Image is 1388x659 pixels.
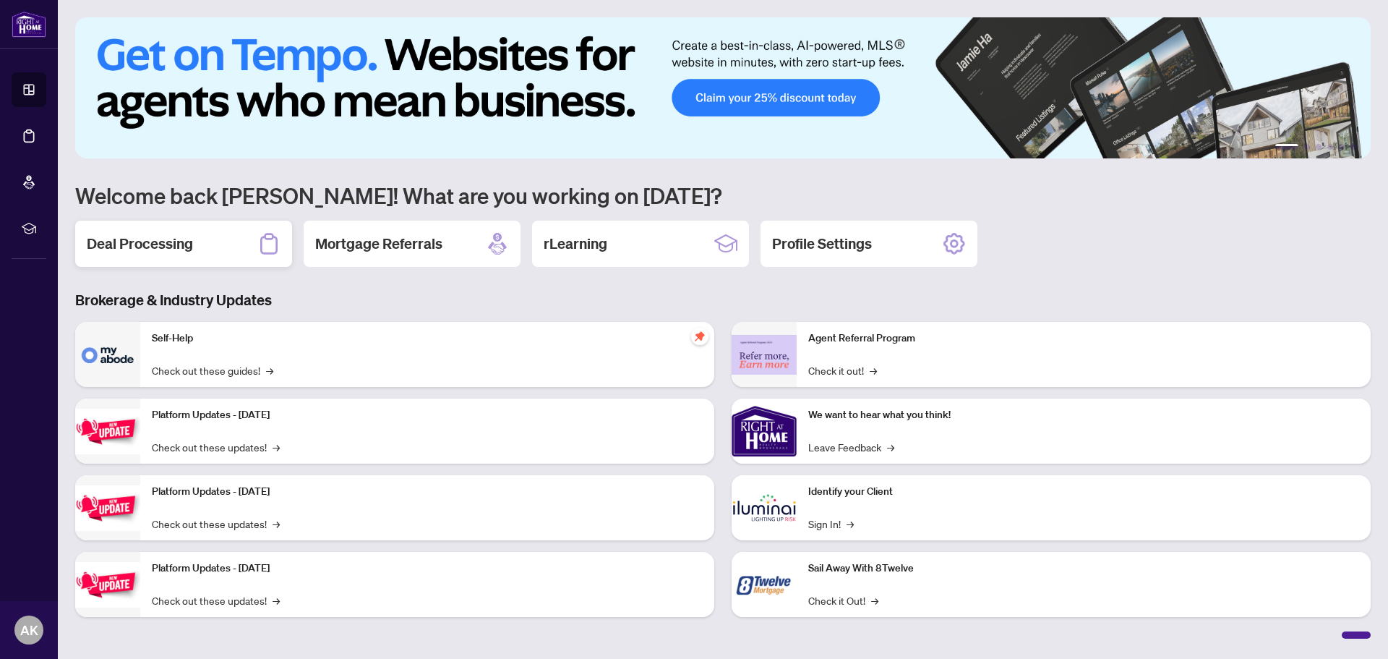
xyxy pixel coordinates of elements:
span: → [273,439,280,455]
img: Self-Help [75,322,140,387]
button: 3 [1316,144,1321,150]
span: → [887,439,894,455]
img: Identify your Client [732,475,797,540]
img: Platform Updates - June 23, 2025 [75,562,140,608]
span: → [266,362,273,378]
p: Self-Help [152,331,703,346]
p: We want to hear what you think! [808,407,1359,423]
p: Platform Updates - [DATE] [152,561,703,577]
img: Slide 0 [75,17,1371,158]
img: Sail Away With 8Twelve [732,552,797,617]
a: Check out these updates!→ [152,516,280,532]
a: Check it Out!→ [808,592,878,608]
span: → [847,516,854,532]
h2: Mortgage Referrals [315,234,442,254]
button: 4 [1327,144,1333,150]
button: 1 [1275,144,1298,150]
h2: Deal Processing [87,234,193,254]
img: We want to hear what you think! [732,399,797,464]
a: Leave Feedback→ [808,439,894,455]
span: → [273,516,280,532]
span: → [273,592,280,608]
span: → [870,362,877,378]
h3: Brokerage & Industry Updates [75,290,1371,310]
span: pushpin [691,328,708,345]
a: Check out these guides!→ [152,362,273,378]
button: 2 [1304,144,1310,150]
a: Check it out!→ [808,362,877,378]
button: 5 [1339,144,1345,150]
p: Sail Away With 8Twelve [808,561,1359,577]
p: Agent Referral Program [808,331,1359,346]
p: Identify your Client [808,484,1359,500]
img: logo [12,11,46,38]
span: AK [20,620,38,640]
img: Agent Referral Program [732,335,797,375]
p: Platform Updates - [DATE] [152,407,703,423]
h1: Welcome back [PERSON_NAME]! What are you working on [DATE]? [75,182,1371,209]
a: Check out these updates!→ [152,439,280,455]
img: Platform Updates - July 21, 2025 [75,409,140,454]
span: → [871,592,878,608]
a: Check out these updates!→ [152,592,280,608]
a: Sign In!→ [808,516,854,532]
h2: rLearning [544,234,607,254]
p: Platform Updates - [DATE] [152,484,703,500]
img: Platform Updates - July 8, 2025 [75,485,140,531]
h2: Profile Settings [772,234,872,254]
button: 6 [1350,144,1356,150]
